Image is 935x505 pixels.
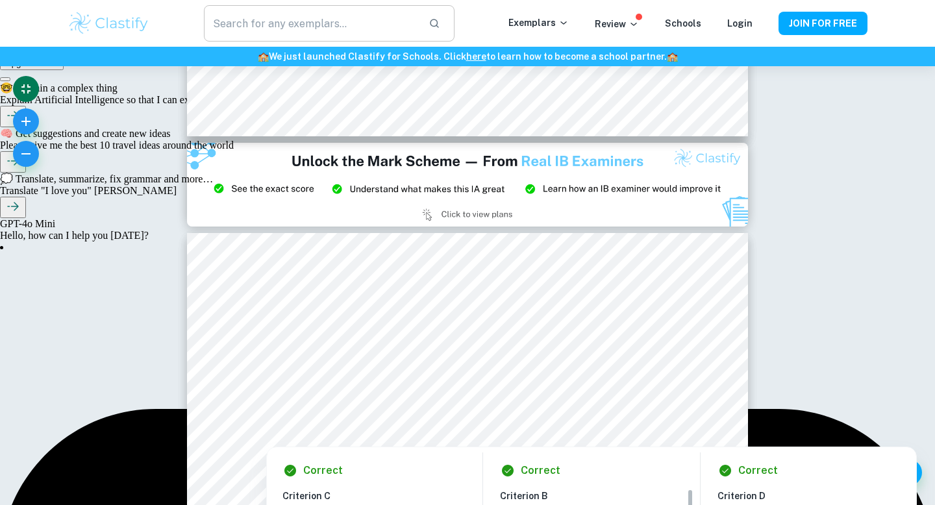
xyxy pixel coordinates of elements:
[738,463,778,478] h6: Correct
[500,489,693,503] h6: Criterion B
[727,18,753,29] a: Login
[667,51,678,62] span: 🏫
[717,489,911,503] h6: Criterion D
[665,18,701,29] a: Schools
[187,143,748,227] img: Ad
[779,12,867,35] button: JOIN FOR FREE
[508,16,569,30] p: Exemplars
[13,76,39,102] button: Exit fullscreen
[282,489,476,503] h6: Criterion C
[68,10,150,36] img: Clastify logo
[204,5,418,42] input: Search for any exemplars...
[466,51,486,62] a: here
[521,463,560,478] h6: Correct
[3,49,932,64] h6: We just launched Clastify for Schools. Click to learn how to become a school partner.
[303,463,343,478] h6: Correct
[595,17,639,31] p: Review
[258,51,269,62] span: 🏫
